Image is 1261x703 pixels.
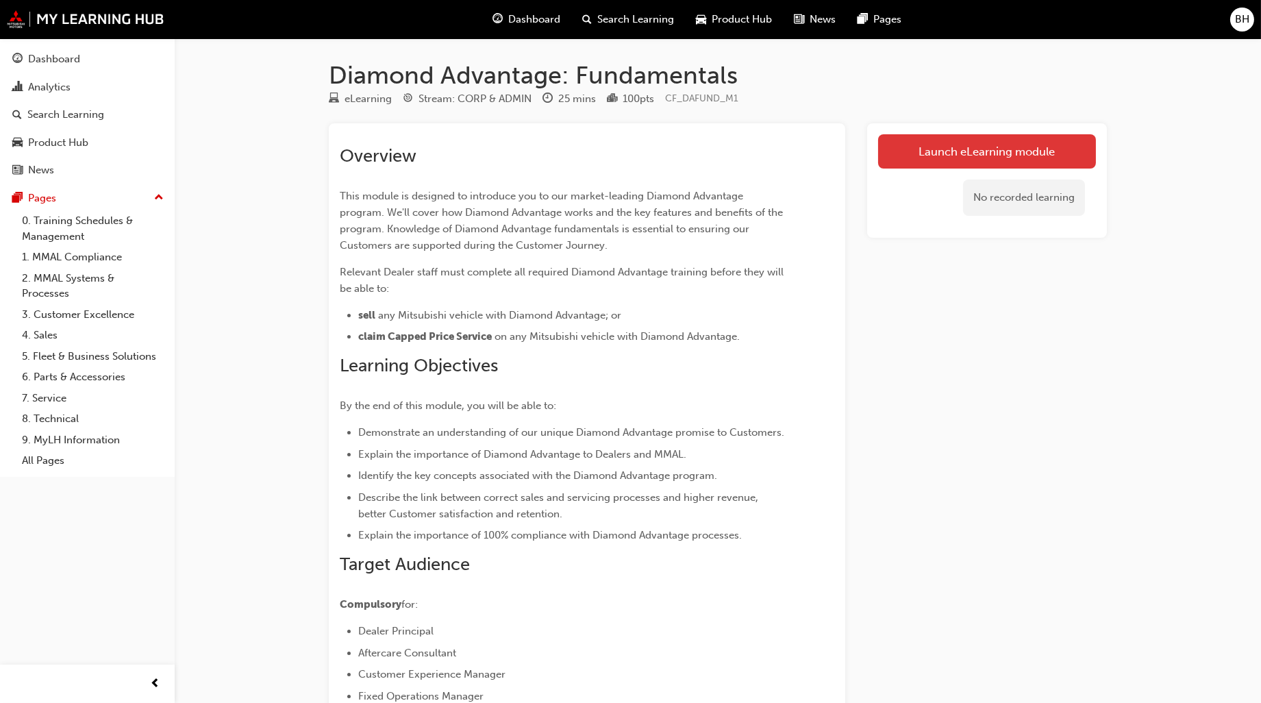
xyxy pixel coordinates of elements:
span: claim Capped Price Service [358,330,492,343]
div: News [28,162,54,178]
span: guage-icon [493,11,503,28]
button: BH [1230,8,1254,32]
div: Stream: CORP & ADMIN [419,91,532,107]
div: Type [329,90,392,108]
span: Fixed Operations Manager [358,690,484,702]
div: Dashboard [28,51,80,67]
span: Customer Experience Manager [358,668,505,680]
span: Dealer Principal [358,625,434,637]
a: News [5,158,169,183]
a: Launch eLearning module [878,134,1096,169]
a: All Pages [16,450,169,471]
span: on any Mitsubishi vehicle with Diamond Advantage. [495,330,740,343]
a: 6. Parts & Accessories [16,367,169,388]
span: any Mitsubishi vehicle with Diamond Advantage; or [378,309,621,321]
span: Dashboard [509,12,561,27]
span: Demonstrate an understanding of our unique Diamond Advantage promise to Customers. [358,426,784,439]
button: Pages [5,186,169,211]
div: Pages [28,190,56,206]
div: Analytics [28,79,71,95]
span: Learning Objectives [340,355,498,376]
span: chart-icon [12,82,23,94]
span: Explain the importance of Diamond Advantage to Dealers and MMAL. [358,448,686,460]
img: mmal [7,10,164,28]
span: By the end of this module, you will be able to: [340,399,556,412]
div: 100 pts [623,91,654,107]
a: 3. Customer Excellence [16,304,169,325]
button: DashboardAnalyticsSearch LearningProduct HubNews [5,44,169,186]
span: Describe the link between correct sales and servicing processes and higher revenue, better Custom... [358,491,761,520]
div: No recorded learning [963,180,1085,216]
a: 9. MyLH Information [16,430,169,451]
a: Dashboard [5,47,169,72]
span: Identify the key concepts associated with the Diamond Advantage program. [358,469,717,482]
span: pages-icon [858,11,869,28]
a: 0. Training Schedules & Management [16,210,169,247]
span: Target Audience [340,554,470,575]
span: podium-icon [607,93,617,106]
a: search-iconSearch Learning [572,5,686,34]
span: Aftercare Consultant [358,647,456,659]
span: car-icon [697,11,707,28]
a: 7. Service [16,388,169,409]
span: search-icon [583,11,592,28]
a: news-iconNews [784,5,847,34]
a: 8. Technical [16,408,169,430]
div: eLearning [345,91,392,107]
span: Explain the importance of 100% compliance with Diamond Advantage processes. [358,529,742,541]
span: target-icon [403,93,413,106]
span: news-icon [795,11,805,28]
span: Pages [874,12,902,27]
span: up-icon [154,189,164,207]
a: pages-iconPages [847,5,913,34]
a: 4. Sales [16,325,169,346]
a: Search Learning [5,102,169,127]
a: Product Hub [5,130,169,156]
span: This module is designed to introduce you to our market-leading Diamond Advantage program. We'll c... [340,190,786,251]
span: Relevant Dealer staff must complete all required Diamond Advantage training before they will be a... [340,266,786,295]
a: Analytics [5,75,169,100]
span: News [810,12,836,27]
span: Search Learning [598,12,675,27]
span: Overview [340,145,416,166]
a: 2. MMAL Systems & Processes [16,268,169,304]
span: prev-icon [151,676,161,693]
span: news-icon [12,164,23,177]
span: for: [401,598,418,610]
span: sell [358,309,375,321]
a: 5. Fleet & Business Solutions [16,346,169,367]
div: Search Learning [27,107,104,123]
span: car-icon [12,137,23,149]
span: Product Hub [712,12,773,27]
div: Points [607,90,654,108]
span: BH [1235,12,1249,27]
div: Stream [403,90,532,108]
a: car-iconProduct Hub [686,5,784,34]
span: learningResourceType_ELEARNING-icon [329,93,339,106]
div: Product Hub [28,135,88,151]
span: search-icon [12,109,22,121]
a: guage-iconDashboard [482,5,572,34]
span: clock-icon [542,93,553,106]
span: guage-icon [12,53,23,66]
h1: Diamond Advantage: Fundamentals [329,60,1107,90]
span: Learning resource code [665,92,738,104]
div: Duration [542,90,596,108]
div: 25 mins [558,91,596,107]
span: Compulsory [340,598,401,610]
span: pages-icon [12,193,23,205]
a: 1. MMAL Compliance [16,247,169,268]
